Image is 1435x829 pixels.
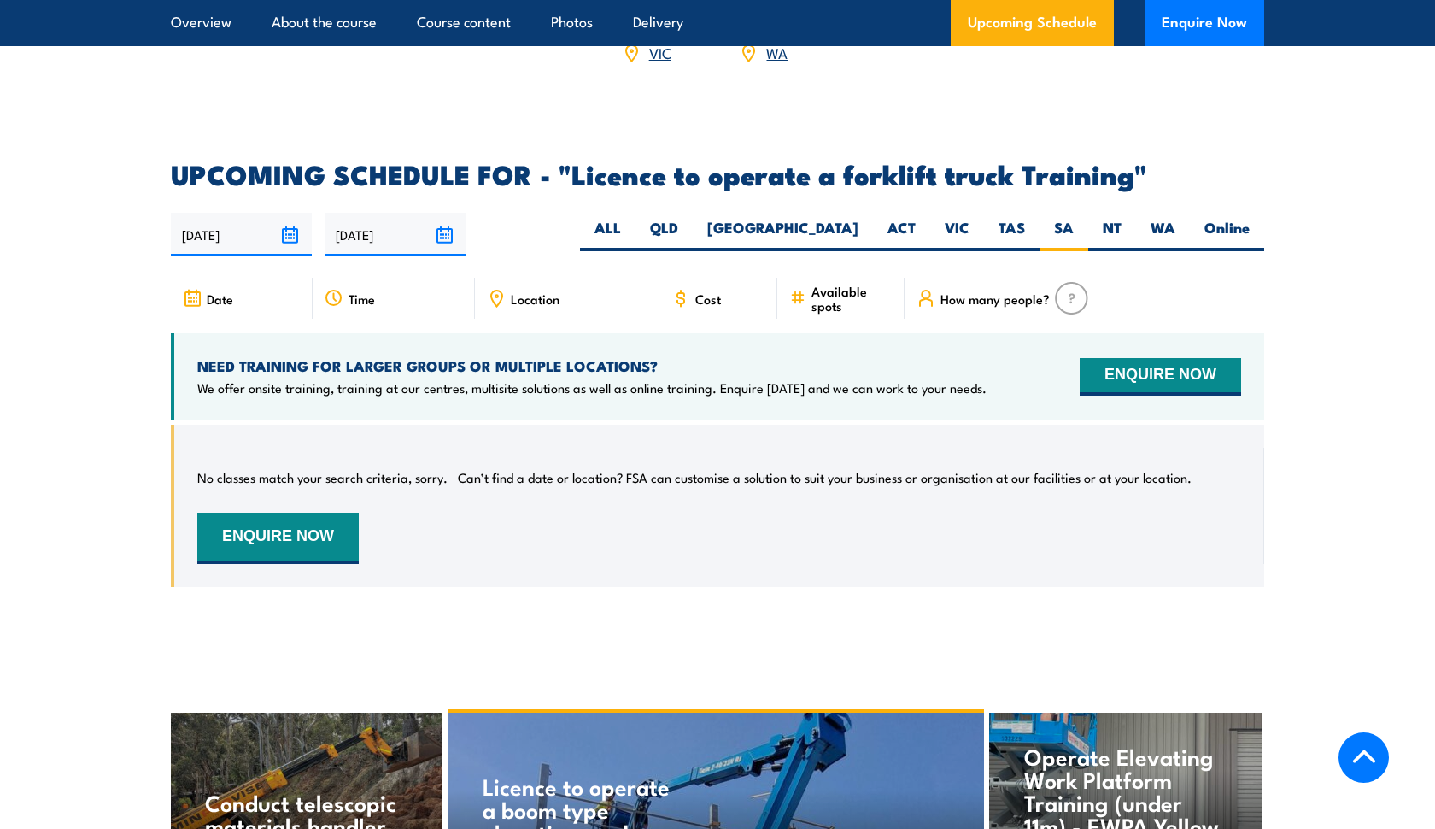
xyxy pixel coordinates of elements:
span: Time [348,291,375,306]
input: To date [325,213,466,256]
label: WA [1136,218,1190,251]
p: We offer onsite training, training at our centres, multisite solutions as well as online training... [197,379,987,397]
label: [GEOGRAPHIC_DATA] [693,218,873,251]
a: VIC [649,42,671,62]
label: Online [1190,218,1264,251]
span: Date [207,291,233,306]
p: Can’t find a date or location? FSA can customise a solution to suit your business or organisation... [458,469,1192,486]
p: No classes match your search criteria, sorry. [197,469,448,486]
a: WA [766,42,788,62]
label: NT [1088,218,1136,251]
label: ACT [873,218,930,251]
span: Cost [695,291,721,306]
label: ALL [580,218,635,251]
h4: NEED TRAINING FOR LARGER GROUPS OR MULTIPLE LOCATIONS? [197,356,987,375]
label: TAS [984,218,1040,251]
label: QLD [635,218,693,251]
label: VIC [930,218,984,251]
span: Location [511,291,559,306]
button: ENQUIRE NOW [197,513,359,564]
h2: UPCOMING SCHEDULE FOR - "Licence to operate a forklift truck Training" [171,162,1264,185]
label: SA [1040,218,1088,251]
span: How many people? [940,291,1050,306]
button: ENQUIRE NOW [1080,358,1241,396]
input: From date [171,213,312,256]
span: Available spots [811,284,893,313]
